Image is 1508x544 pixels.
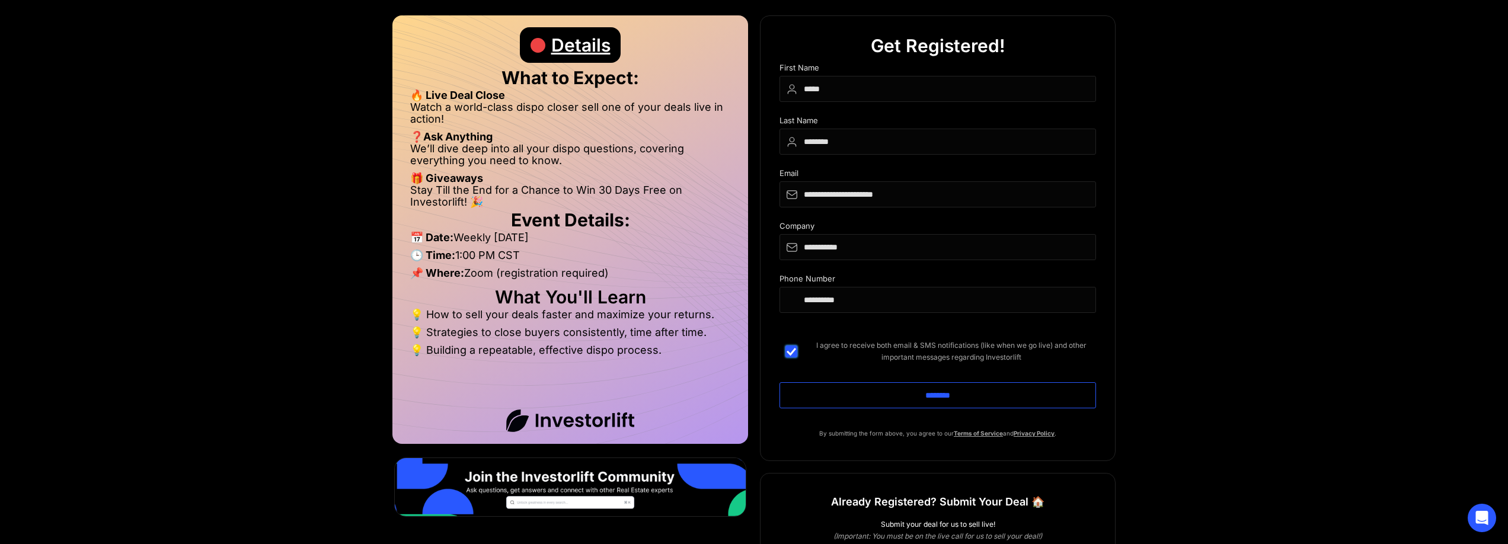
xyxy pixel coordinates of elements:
a: Terms of Service [954,430,1003,437]
form: DIspo Day Main Form [779,63,1096,427]
li: Stay Till the End for a Chance to Win 30 Days Free on Investorlift! 🎉 [410,184,730,208]
li: 💡 Strategies to close buyers consistently, time after time. [410,327,730,344]
div: Submit your deal for us to sell live! [779,519,1096,530]
p: By submitting the form above, you agree to our and . [779,427,1096,439]
li: We’ll dive deep into all your dispo questions, covering everything you need to know. [410,143,730,172]
h2: What You'll Learn [410,291,730,303]
a: Privacy Policy [1014,430,1055,437]
li: Weekly [DATE] [410,232,730,249]
strong: Event Details: [511,209,630,231]
li: Watch a world-class dispo closer sell one of your deals live in action! [410,101,730,131]
li: Zoom (registration required) [410,267,730,285]
li: 1:00 PM CST [410,249,730,267]
div: Last Name [779,116,1096,129]
li: 💡 How to sell your deals faster and maximize your returns. [410,309,730,327]
div: Details [551,27,611,63]
div: Email [779,169,1096,181]
div: Open Intercom Messenger [1468,504,1496,532]
h1: Already Registered? Submit Your Deal 🏠 [831,491,1044,513]
strong: 📌 Where: [410,267,464,279]
div: First Name [779,63,1096,76]
span: I agree to receive both email & SMS notifications (like when we go live) and other important mess... [807,340,1096,363]
strong: What to Expect: [501,67,639,88]
div: Company [779,222,1096,234]
strong: 🔥 Live Deal Close [410,89,505,101]
div: Get Registered! [871,28,1005,63]
em: (Important: You must be on the live call for us to sell your deal!) [833,532,1042,540]
strong: 📅 Date: [410,231,453,244]
strong: 🎁 Giveaways [410,172,483,184]
li: 💡 Building a repeatable, effective dispo process. [410,344,730,356]
strong: 🕒 Time: [410,249,455,261]
div: Phone Number [779,274,1096,287]
strong: ❓Ask Anything [410,130,493,143]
